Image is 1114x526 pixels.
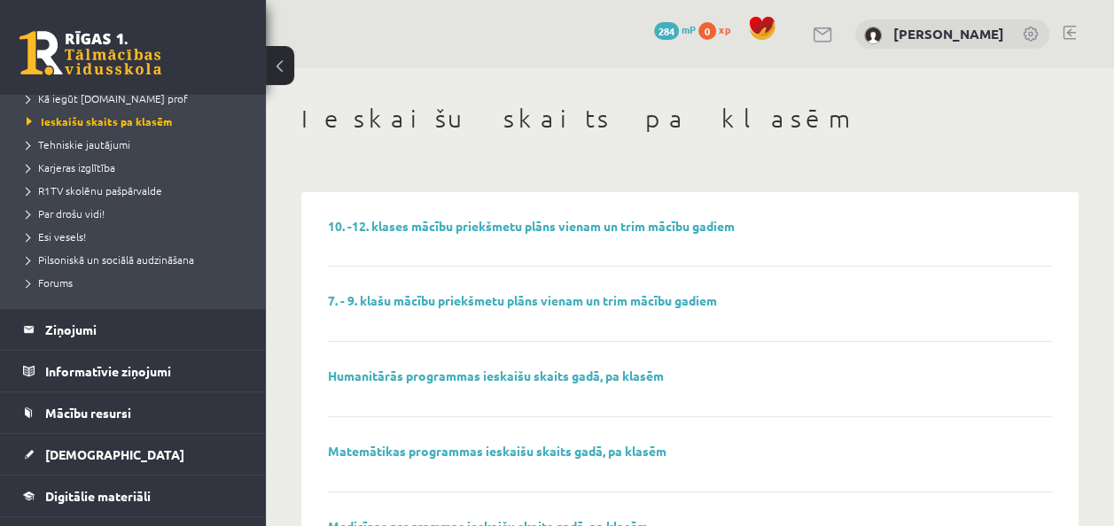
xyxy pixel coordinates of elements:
a: Ziņojumi [23,309,244,350]
a: Karjeras izglītība [27,159,248,175]
span: Karjeras izglītība [27,160,115,174]
legend: Ziņojumi [45,309,244,350]
span: 284 [654,22,679,40]
span: Tehniskie jautājumi [27,137,130,151]
a: Rīgas 1. Tālmācības vidusskola [19,31,161,75]
span: Pilsoniskā un sociālā audzināšana [27,252,194,267]
a: Matemātikas programmas ieskaišu skaits gadā, pa klasēm [328,443,666,459]
a: 10. -12. klases mācību priekšmetu plāns vienam un trim mācību gadiem [328,218,735,234]
span: R1TV skolēnu pašpārvalde [27,183,162,197]
a: Humanitārās programmas ieskaišu skaits gadā, pa klasēm [328,367,664,383]
a: [PERSON_NAME] [893,25,1004,43]
a: 0 xp [698,22,739,36]
a: 284 mP [654,22,696,36]
a: Kā iegūt [DOMAIN_NAME] prof [27,90,248,106]
a: [DEMOGRAPHIC_DATA] [23,434,244,475]
img: Martins Andersons [864,27,882,44]
span: [DEMOGRAPHIC_DATA] [45,446,184,462]
a: 7. - 9. klašu mācību priekšmetu plāns vienam un trim mācību gadiem [328,292,717,308]
span: Par drošu vidi! [27,206,105,220]
span: Digitālie materiāli [45,488,151,504]
a: Ieskaišu skaits pa klasēm [27,113,248,129]
a: Par drošu vidi! [27,205,248,221]
a: R1TV skolēnu pašpārvalde [27,182,248,198]
span: mP [682,22,696,36]
a: Mācību resursi [23,392,244,433]
a: Informatīvie ziņojumi [23,351,244,391]
a: Esi vesels! [27,228,248,244]
span: xp [719,22,730,36]
a: Forums [27,275,248,290]
legend: Informatīvie ziņojumi [45,351,244,391]
span: Kā iegūt [DOMAIN_NAME] prof [27,91,188,105]
a: Digitālie materiāli [23,476,244,516]
a: Pilsoniskā un sociālā audzināšana [27,251,248,267]
span: Ieskaišu skaits pa klasēm [27,114,172,128]
span: Esi vesels! [27,229,86,244]
span: Forums [27,275,73,290]
span: Mācību resursi [45,405,131,421]
span: 0 [698,22,716,40]
h1: Ieskaišu skaits pa klasēm [301,104,1079,134]
a: Tehniskie jautājumi [27,136,248,152]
